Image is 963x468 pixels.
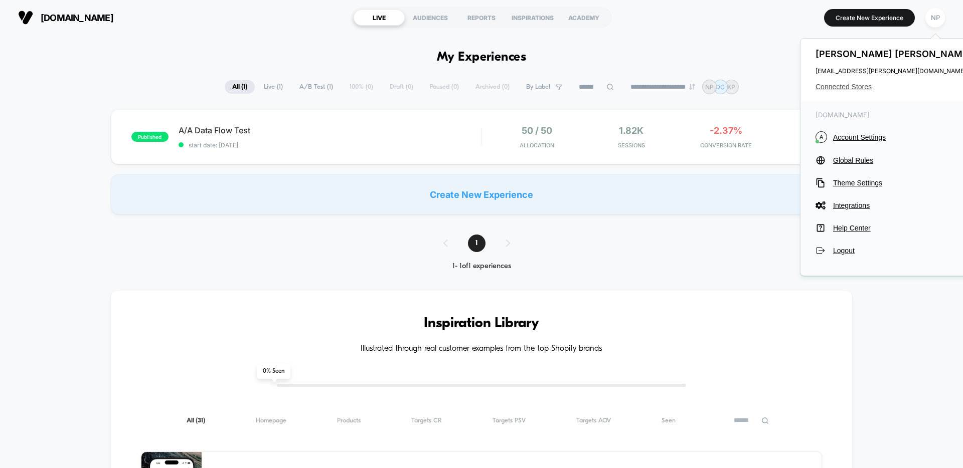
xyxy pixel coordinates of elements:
div: INSPIRATIONS [507,10,558,26]
input: Volume [419,259,449,268]
img: Visually logo [18,10,33,25]
p: KP [727,83,735,91]
span: start date: [DATE] [179,141,481,149]
button: [DOMAIN_NAME] [15,10,116,26]
span: Seen [662,417,676,424]
span: 1 [468,235,486,252]
h1: My Experiences [437,50,527,65]
input: Seek [8,242,486,251]
span: ( 31 ) [196,417,205,424]
h4: Illustrated through real customer examples from the top Shopify brands [141,344,822,354]
div: AUDIENCES [405,10,456,26]
div: Current time [348,258,371,269]
div: LIVE [354,10,405,26]
p: DC [716,83,725,91]
div: ACADEMY [558,10,609,26]
span: -2.37% [710,125,742,136]
span: Homepage [256,417,286,424]
div: REPORTS [456,10,507,26]
button: NP [922,8,948,28]
div: Duration [373,258,399,269]
button: Play, NEW DEMO 2025-VEED.mp4 [234,126,258,150]
div: NP [925,8,945,28]
p: NP [705,83,714,91]
span: 1.82k [619,125,644,136]
i: A [816,131,827,143]
span: A/B Test ( 1 ) [292,80,341,94]
span: Targets AOV [576,417,611,424]
div: 1 - 1 of 1 experiences [433,262,530,271]
button: Create New Experience [824,9,915,27]
span: Sessions [587,142,677,149]
span: By Label [526,83,550,91]
span: CONVERSION RATE [681,142,771,149]
span: Live ( 1 ) [256,80,290,94]
span: published [131,132,169,142]
span: [DOMAIN_NAME] [41,13,113,23]
img: end [689,84,695,90]
span: Products [337,417,361,424]
span: 0 % Seen [257,364,290,379]
span: All ( 1 ) [225,80,255,94]
span: Allocation [520,142,554,149]
span: 50 / 50 [522,125,552,136]
h3: Inspiration Library [141,316,822,332]
span: Targets PSV [493,417,526,424]
span: A/A Data Flow Test [179,125,481,135]
span: Targets CR [411,417,442,424]
span: All [187,417,205,424]
div: Create New Experience [111,174,852,214]
button: Play, NEW DEMO 2025-VEED.mp4 [5,255,21,271]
